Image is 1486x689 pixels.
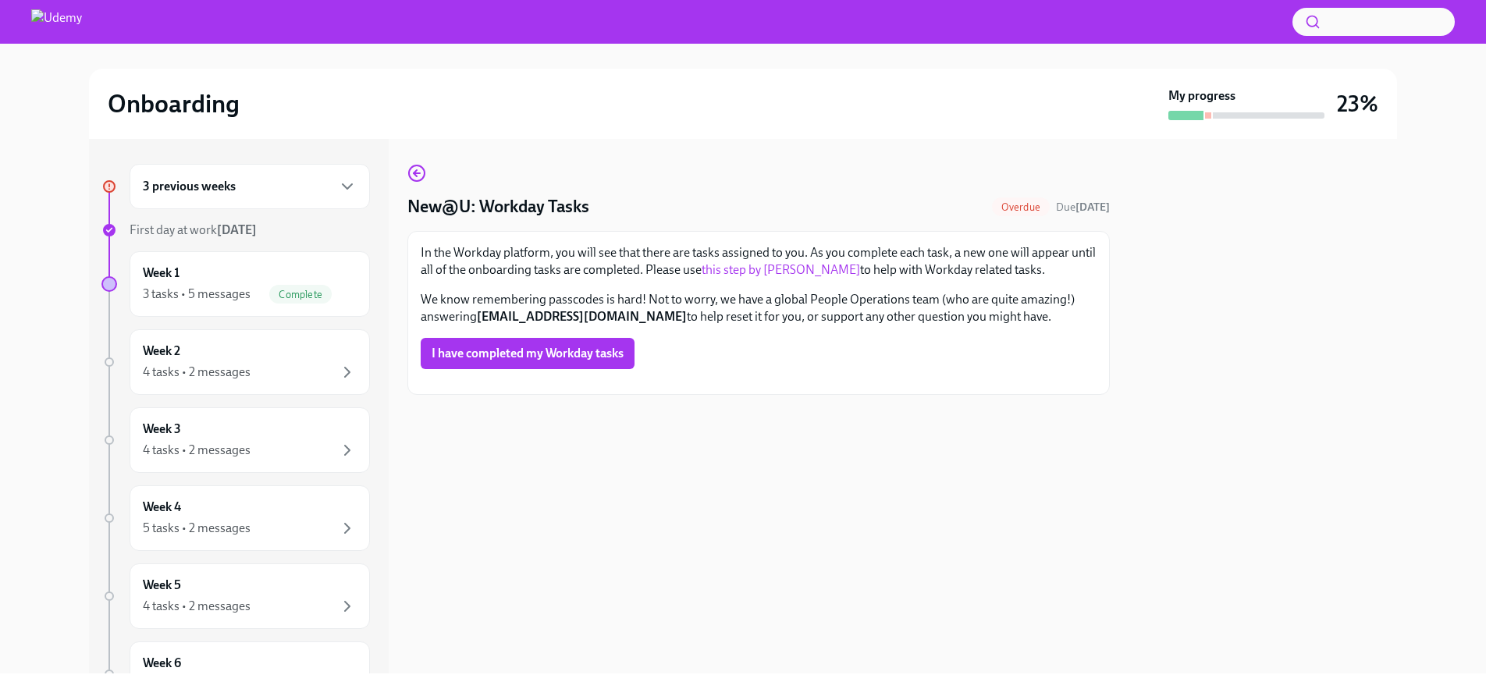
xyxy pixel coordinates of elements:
[101,485,370,551] a: Week 45 tasks • 2 messages
[1075,201,1110,214] strong: [DATE]
[432,346,624,361] span: I have completed my Workday tasks
[143,286,251,303] div: 3 tasks • 5 messages
[31,9,82,34] img: Udemy
[130,222,257,237] span: First day at work
[1337,90,1378,118] h3: 23%
[421,338,635,369] button: I have completed my Workday tasks
[143,343,180,360] h6: Week 2
[1168,87,1235,105] strong: My progress
[1056,201,1110,214] span: Due
[143,178,236,195] h6: 3 previous weeks
[143,364,251,381] div: 4 tasks • 2 messages
[130,164,370,209] div: 3 previous weeks
[143,442,251,459] div: 4 tasks • 2 messages
[421,244,1097,279] p: In the Workday platform, you will see that there are tasks assigned to you. As you complete each ...
[143,598,251,615] div: 4 tasks • 2 messages
[143,265,180,282] h6: Week 1
[143,520,251,537] div: 5 tasks • 2 messages
[101,407,370,473] a: Week 34 tasks • 2 messages
[143,577,181,594] h6: Week 5
[992,201,1050,213] span: Overdue
[217,222,257,237] strong: [DATE]
[421,291,1097,325] p: We know remembering passcodes is hard! Not to worry, we have a global People Operations team (who...
[101,563,370,629] a: Week 54 tasks • 2 messages
[101,251,370,317] a: Week 13 tasks • 5 messagesComplete
[108,88,240,119] h2: Onboarding
[101,329,370,395] a: Week 24 tasks • 2 messages
[407,195,589,218] h4: New@U: Workday Tasks
[702,262,860,277] a: this step by [PERSON_NAME]
[1056,200,1110,215] span: September 1st, 2025 11:00
[101,222,370,239] a: First day at work[DATE]
[477,309,687,324] strong: [EMAIL_ADDRESS][DOMAIN_NAME]
[269,289,332,300] span: Complete
[143,421,181,438] h6: Week 3
[143,499,181,516] h6: Week 4
[143,655,181,672] h6: Week 6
